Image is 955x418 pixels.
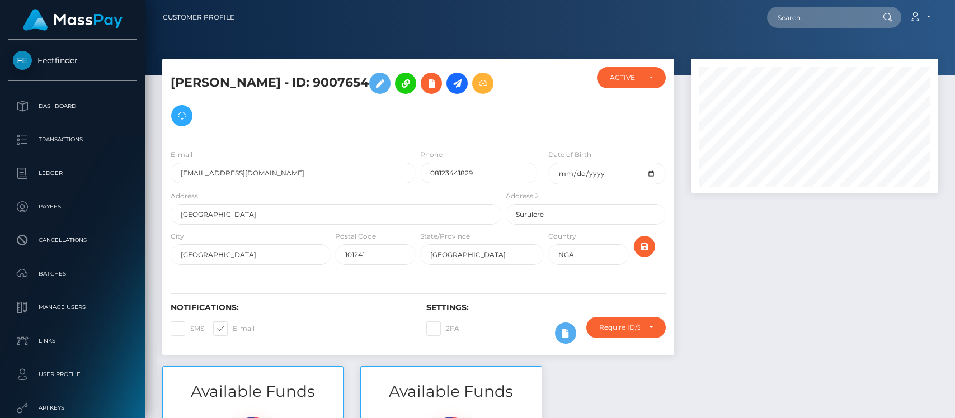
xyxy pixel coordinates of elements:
[13,51,32,70] img: Feetfinder
[767,7,872,28] input: Search...
[13,332,133,349] p: Links
[548,231,576,241] label: Country
[13,265,133,282] p: Batches
[8,226,137,254] a: Cancellations
[446,73,468,94] a: Initiate Payout
[420,231,470,241] label: State/Province
[426,303,665,312] h6: Settings:
[13,366,133,383] p: User Profile
[171,191,198,201] label: Address
[361,381,541,402] h3: Available Funds
[171,303,410,312] h6: Notifications:
[13,299,133,316] p: Manage Users
[13,198,133,215] p: Payees
[8,360,137,388] a: User Profile
[610,73,639,82] div: ACTIVE
[171,321,204,336] label: SMS
[8,92,137,120] a: Dashboard
[23,9,123,31] img: MassPay Logo
[597,67,665,88] button: ACTIVE
[420,150,443,160] label: Phone
[13,131,133,148] p: Transactions
[426,321,459,336] label: 2FA
[548,150,591,160] label: Date of Birth
[163,6,234,29] a: Customer Profile
[335,231,376,241] label: Postal Code
[506,191,539,201] label: Address 2
[13,98,133,115] p: Dashboard
[8,193,137,221] a: Payees
[13,400,133,416] p: API Keys
[8,260,137,288] a: Batches
[8,55,137,65] span: Feetfinder
[8,293,137,321] a: Manage Users
[599,323,639,332] div: Require ID/Selfie Verification
[13,165,133,182] p: Ledger
[8,327,137,355] a: Links
[171,150,192,160] label: E-mail
[213,321,255,336] label: E-mail
[171,231,184,241] label: City
[8,126,137,154] a: Transactions
[171,67,495,132] h5: [PERSON_NAME] - ID: 9007654
[163,381,343,402] h3: Available Funds
[586,317,665,338] button: Require ID/Selfie Verification
[13,232,133,249] p: Cancellations
[8,159,137,187] a: Ledger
